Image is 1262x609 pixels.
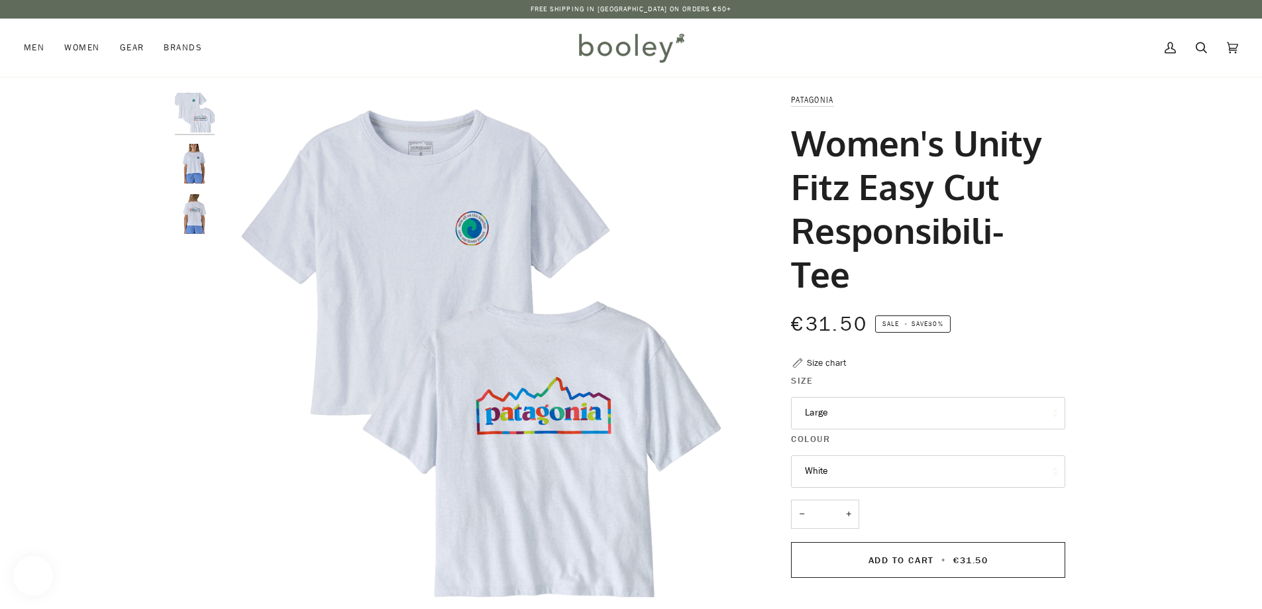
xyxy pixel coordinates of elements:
[24,41,44,54] span: Men
[901,319,912,329] em: •
[791,121,1055,296] h1: Women's Unity Fitz Easy Cut Responsibili-Tee
[791,311,868,338] span: €31.50
[120,41,144,54] span: Gear
[791,500,812,529] button: −
[868,554,934,567] span: Add to Cart
[573,28,689,67] img: Booley
[791,500,859,529] input: Quantity
[54,19,109,77] a: Women
[791,455,1065,488] button: White
[928,319,943,329] span: 30%
[838,500,859,529] button: +
[882,319,899,329] span: Sale
[13,556,53,596] iframe: Button to open loyalty program pop-up
[175,93,215,133] img: Patagonia Women's Unity Fitz Easy Cut Responsibili-Tee White - Booley Galway
[937,554,950,567] span: •
[953,554,988,567] span: €31.50
[791,432,830,446] span: Colour
[175,144,215,184] img: Patagonia Women's Unity Fitz Easy Cut Responsibili-Tee White - Booley Galway
[24,19,54,77] a: Men
[164,41,202,54] span: Brands
[175,194,215,234] img: Patagonia Women's Unity Fitz Easy Cut Responsibili-Tee White - Booley Galway
[791,94,833,105] a: Patagonia
[807,356,846,370] div: Size chart
[110,19,154,77] a: Gear
[791,374,813,388] span: Size
[875,315,951,333] span: Save
[154,19,212,77] a: Brands
[64,41,99,54] span: Women
[791,397,1065,429] button: Large
[791,542,1065,578] button: Add to Cart • €31.50
[531,4,732,15] p: Free Shipping in [GEOGRAPHIC_DATA] on Orders €50+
